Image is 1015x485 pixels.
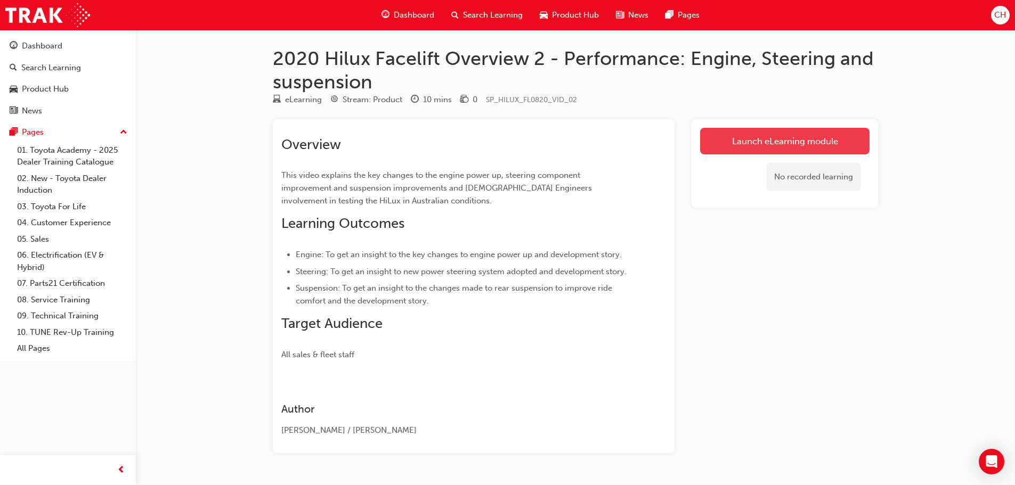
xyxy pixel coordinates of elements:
span: target-icon [330,95,338,105]
span: learningResourceType_ELEARNING-icon [273,95,281,105]
span: pages-icon [10,128,18,137]
a: 09. Technical Training [13,308,132,324]
span: money-icon [460,95,468,105]
div: Stream [330,93,402,106]
span: search-icon [10,63,17,73]
span: This video explains the key changes to the engine power up, steering component improvement and su... [281,170,594,205]
span: clock-icon [411,95,419,105]
a: search-iconSearch Learning [443,4,531,26]
div: eLearning [285,94,322,106]
a: pages-iconPages [657,4,708,26]
div: No recorded learning [766,163,861,191]
span: pages-icon [665,9,673,22]
span: guage-icon [10,42,18,51]
span: Steering: To get an insight to new power steering system adopted and development story. [296,267,627,276]
span: News [628,9,648,21]
a: news-iconNews [607,4,657,26]
a: car-iconProduct Hub [531,4,607,26]
div: Stream: Product [343,94,402,106]
span: Pages [678,9,700,21]
div: 10 mins [423,94,452,106]
div: Product Hub [22,83,69,95]
a: 08. Service Training [13,292,132,308]
div: Type [273,93,322,106]
a: 06. Electrification (EV & Hybrid) [13,247,132,275]
span: Learning resource code [486,95,577,104]
div: Pages [22,126,44,138]
a: 10. TUNE Rev-Up Training [13,324,132,341]
span: Learning Outcomes [281,215,404,232]
div: Search Learning [21,62,81,74]
a: 03. Toyota For Life [13,199,132,215]
div: Price [460,93,477,106]
div: Dashboard [22,40,62,52]
span: Search Learning [463,9,523,21]
span: prev-icon [117,464,125,477]
div: News [22,105,42,117]
span: All sales & fleet staff [281,350,354,359]
button: CH [991,6,1010,24]
div: Duration [411,93,452,106]
a: Search Learning [4,58,132,78]
span: car-icon [540,9,548,22]
a: 07. Parts21 Certification [13,275,132,292]
div: 0 [473,94,477,106]
span: Suspension: To get an insight to the changes made to rear suspension to improve ride comfort and ... [296,283,614,306]
span: car-icon [10,85,18,94]
h3: Author [281,403,628,415]
a: Dashboard [4,36,132,56]
span: Engine: To get an insight to the key changes to engine power up and development story. [296,250,622,259]
a: 04. Customer Experience [13,215,132,231]
img: Trak [5,3,90,27]
span: news-icon [10,106,18,116]
a: Product Hub [4,79,132,99]
span: news-icon [616,9,624,22]
span: up-icon [120,126,127,139]
a: 01. Toyota Academy - 2025 Dealer Training Catalogue [13,142,132,170]
span: Overview [281,136,341,153]
div: [PERSON_NAME] / [PERSON_NAME] [281,424,628,437]
span: Target Audience [281,315,383,332]
button: DashboardSearch LearningProduct HubNews [4,34,132,122]
button: Pages [4,122,132,142]
a: Launch eLearning module [700,128,870,154]
span: Dashboard [394,9,434,21]
a: guage-iconDashboard [373,4,443,26]
span: Product Hub [552,9,599,21]
span: CH [994,9,1006,21]
div: Open Intercom Messenger [979,449,1004,474]
a: 05. Sales [13,231,132,248]
a: All Pages [13,340,132,357]
a: 02. New - Toyota Dealer Induction [13,170,132,199]
h1: 2020 Hilux Facelift Overview 2 - Performance: Engine, Steering and suspension [273,47,878,93]
a: News [4,101,132,121]
span: search-icon [451,9,459,22]
span: guage-icon [381,9,389,22]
